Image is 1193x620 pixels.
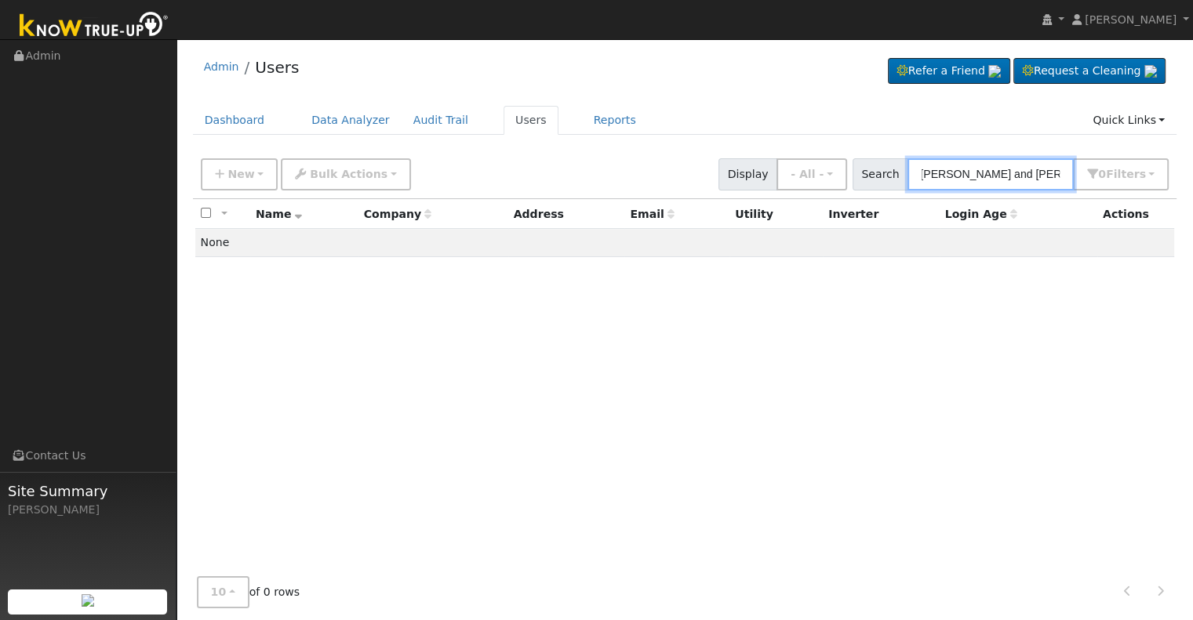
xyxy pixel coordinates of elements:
button: 10 [197,576,249,608]
span: s [1139,168,1145,180]
span: New [227,168,254,180]
a: Audit Trail [402,106,480,135]
img: retrieve [988,65,1001,78]
button: - All - [777,158,847,190]
a: Refer a Friend [888,58,1010,85]
span: Filter [1106,168,1146,180]
button: 0Filters [1073,158,1169,190]
input: Search [907,158,1074,190]
span: of 0 rows [197,576,300,608]
button: New [201,158,278,190]
span: Search [853,158,908,190]
a: Admin [204,60,239,73]
span: 10 [211,586,227,598]
img: Know True-Up [12,9,176,44]
a: Users [255,58,299,77]
img: retrieve [1144,65,1157,78]
button: Bulk Actions [281,158,410,190]
span: Display [718,158,777,190]
span: Site Summary [8,480,168,502]
div: [PERSON_NAME] [8,502,168,518]
a: Request a Cleaning [1013,58,1166,85]
a: Data Analyzer [300,106,402,135]
img: retrieve [82,594,94,607]
a: Dashboard [193,106,277,135]
span: Bulk Actions [310,168,387,180]
a: Users [504,106,558,135]
span: [PERSON_NAME] [1085,13,1177,26]
a: Quick Links [1081,106,1177,135]
a: Reports [582,106,648,135]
